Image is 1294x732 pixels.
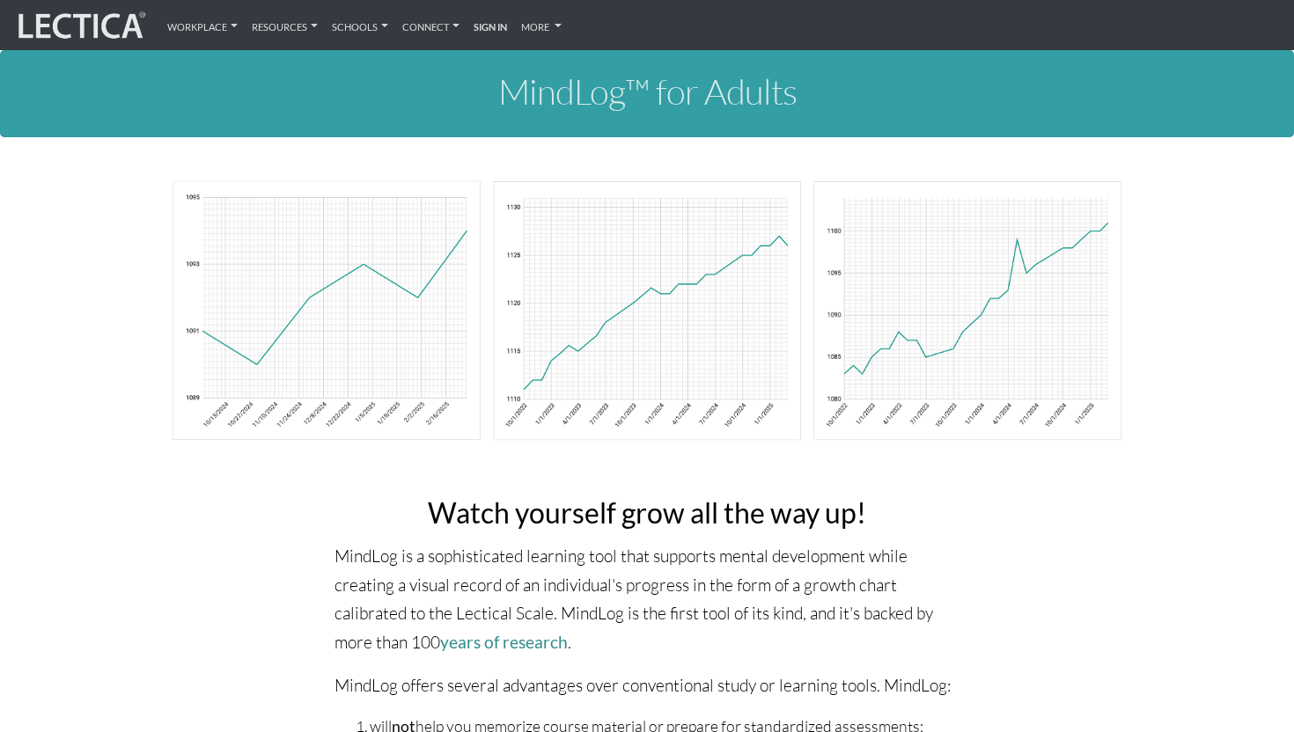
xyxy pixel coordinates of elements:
strong: Sign in [474,17,507,33]
p: MindLog offers several advantages over conventional study or learning tools. MindLog: [335,671,959,700]
a: Connect [395,7,467,43]
p: MindLog is a sophisticated learning tool that supports mental development while creating a visual... [335,542,959,657]
img: mindlog-chart-banner-adult.png [172,179,1122,441]
a: Workplace [160,7,245,43]
h1: MindLog™ for Adults [158,72,1136,111]
a: Schools [325,7,395,43]
a: Sign in [467,7,514,43]
img: lecticalive [14,9,146,42]
a: Resources [245,7,325,43]
h2: Watch yourself grow all the way up! [335,497,959,528]
a: years of research [440,632,568,652]
a: More [514,7,569,43]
